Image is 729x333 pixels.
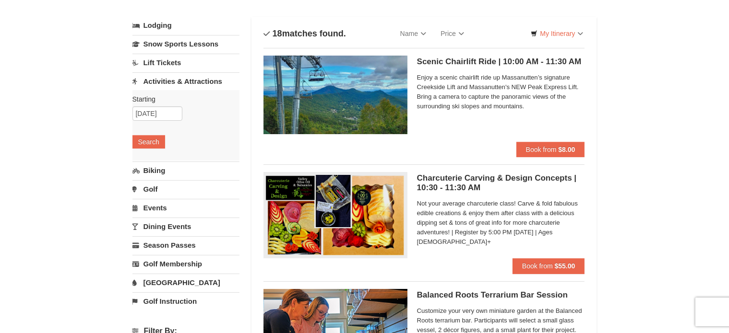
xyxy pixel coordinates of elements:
[132,54,239,71] a: Lift Tickets
[132,274,239,291] a: [GEOGRAPHIC_DATA]
[132,135,165,149] button: Search
[132,292,239,310] a: Golf Instruction
[525,26,589,41] a: My Itinerary
[433,24,471,43] a: Price
[132,35,239,53] a: Snow Sports Lessons
[513,258,585,274] button: Book from $55.00
[417,57,585,67] h5: Scenic Chairlift Ride | 10:00 AM - 11:30 AM
[263,172,407,258] img: 18871151-79-7a7e7977.png
[132,199,239,217] a: Events
[132,255,239,273] a: Golf Membership
[417,199,585,247] span: Not your average charcuterie class! Carve & fold fabulous edible creations & enjoy them after cla...
[393,24,433,43] a: Name
[132,72,239,90] a: Activities & Attractions
[132,236,239,254] a: Season Passes
[263,29,346,38] h4: matches found.
[526,146,557,153] span: Book from
[132,180,239,198] a: Golf
[522,262,553,270] span: Book from
[417,290,585,300] h5: Balanced Roots Terrarium Bar Session
[132,94,232,104] label: Starting
[516,142,585,157] button: Book from $8.00
[132,17,239,34] a: Lodging
[132,161,239,179] a: Biking
[555,262,575,270] strong: $55.00
[417,173,585,193] h5: Charcuterie Carving & Design Concepts | 10:30 - 11:30 AM
[273,29,282,38] span: 18
[132,218,239,235] a: Dining Events
[558,146,575,153] strong: $8.00
[417,73,585,111] span: Enjoy a scenic chairlift ride up Massanutten’s signature Creekside Lift and Massanutten's NEW Pea...
[263,56,407,134] img: 24896431-1-a2e2611b.jpg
